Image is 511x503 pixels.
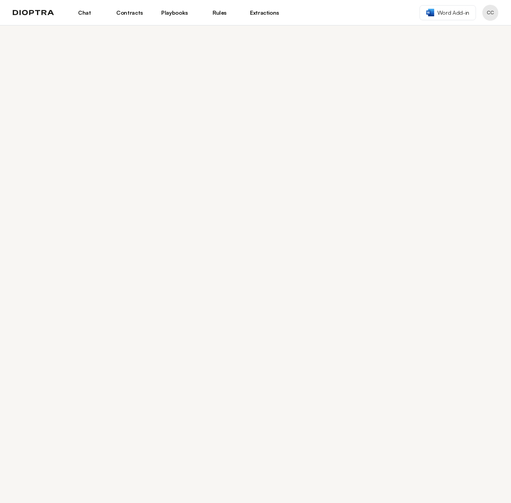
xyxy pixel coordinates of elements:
[157,6,192,19] a: Playbooks
[482,5,498,21] button: Profile menu
[247,6,282,19] a: Extractions
[437,9,469,17] span: Word Add-in
[67,6,102,19] a: Chat
[419,5,476,20] a: Word Add-in
[112,6,147,19] a: Contracts
[13,10,54,16] img: logo
[202,6,237,19] a: Rules
[426,9,434,16] img: word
